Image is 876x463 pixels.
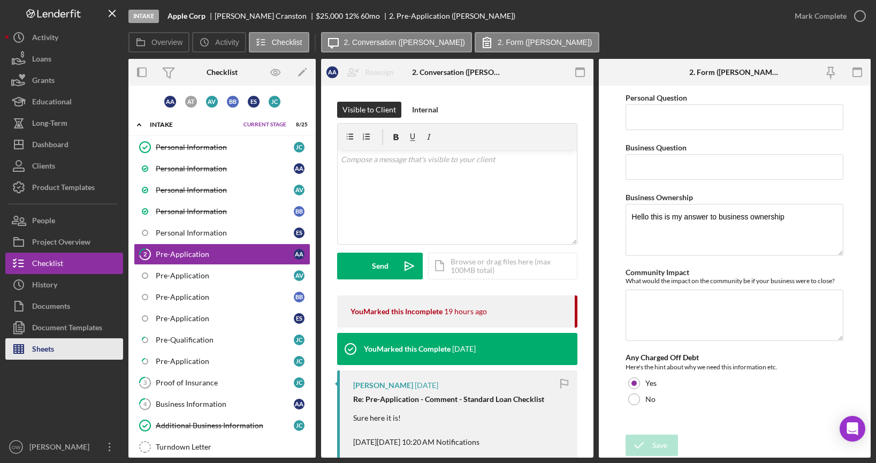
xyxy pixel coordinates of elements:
[134,415,310,436] a: Additional Business InformationJC
[134,351,310,372] a: Pre-ApplicationJC
[156,207,294,216] div: Personal Information
[272,38,302,47] label: Checklist
[444,307,487,316] time: 2025-10-08 22:20
[150,122,238,128] div: Intake
[32,70,55,94] div: Grants
[5,253,123,274] button: Checklist
[294,249,304,260] div: A A
[156,357,294,366] div: Pre-Application
[134,158,310,179] a: Personal InformationAA
[156,229,294,237] div: Personal Information
[412,102,438,118] div: Internal
[294,313,304,324] div: E S
[626,143,687,152] label: Business Question
[206,96,218,108] div: A V
[5,317,123,338] button: Document Templates
[192,32,246,52] button: Activity
[134,329,310,351] a: Pre-QualificationJC
[795,5,847,27] div: Mark Complete
[156,400,294,408] div: Business Information
[143,400,147,407] tspan: 4
[364,345,451,353] div: You Marked this Complete
[645,379,657,388] label: Yes
[5,112,123,134] button: Long-Term
[156,271,294,280] div: Pre-Application
[626,362,843,373] div: Here's the hint about why we need this information etc.
[32,338,54,362] div: Sheets
[353,381,413,390] div: [PERSON_NAME]
[361,12,380,20] div: 60 mo
[32,134,68,158] div: Dashboard
[32,27,58,51] div: Activity
[32,253,63,277] div: Checklist
[167,12,205,20] b: Apple Corp
[645,395,656,404] label: No
[5,27,123,48] button: Activity
[389,12,515,20] div: 2. Pre-Application ([PERSON_NAME])
[134,136,310,158] a: Personal InformationJC
[626,268,689,277] label: Community Impact
[294,270,304,281] div: A V
[294,377,304,388] div: J C
[32,231,90,255] div: Project Overview
[215,38,239,47] label: Activity
[784,5,871,27] button: Mark Complete
[156,186,294,194] div: Personal Information
[840,416,865,442] div: Open Intercom Messenger
[134,286,310,308] a: Pre-ApplicationBB
[294,420,304,431] div: J C
[294,206,304,217] div: B B
[156,143,294,151] div: Personal Information
[5,177,123,198] button: Product Templates
[128,10,159,23] div: Intake
[156,164,294,173] div: Personal Information
[5,231,123,253] a: Project Overview
[151,38,182,47] label: Overview
[143,251,147,257] tspan: 2
[353,394,544,404] strong: Re: Pre-Application - Comment - Standard Loan Checklist
[32,317,102,341] div: Document Templates
[269,96,280,108] div: J C
[345,12,359,20] div: 12 %
[5,70,123,91] button: Grants
[32,177,95,201] div: Product Templates
[372,253,389,279] div: Send
[452,345,476,353] time: 2025-10-01 15:22
[475,32,599,52] button: 2. Form ([PERSON_NAME])
[321,62,405,83] button: AAReassign
[5,91,123,112] button: Educational
[365,62,394,83] div: Reassign
[344,38,465,47] label: 2. Conversation ([PERSON_NAME])
[5,210,123,231] button: People
[498,38,592,47] label: 2. Form ([PERSON_NAME])
[134,244,310,265] a: 2Pre-ApplicationAA
[353,412,544,448] p: Sure here it is! [DATE][DATE] 10:20 AM Notifications
[134,372,310,393] a: 3Proof of InsuranceJC
[626,93,687,102] label: Personal Question
[5,338,123,360] a: Sheets
[32,295,70,320] div: Documents
[294,292,304,302] div: B B
[32,91,72,115] div: Educational
[5,436,123,458] button: OW[PERSON_NAME]
[626,353,843,362] div: Any Charged Off Debt
[5,155,123,177] button: Clients
[294,335,304,345] div: J C
[626,277,843,285] div: What would the impact on the community be if your business were to close?
[337,253,423,279] button: Send
[248,96,260,108] div: E S
[134,393,310,415] a: 4Business InformationAA
[5,295,123,317] button: Documents
[626,193,693,202] label: Business Ownership
[134,436,310,458] a: Turndown Letter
